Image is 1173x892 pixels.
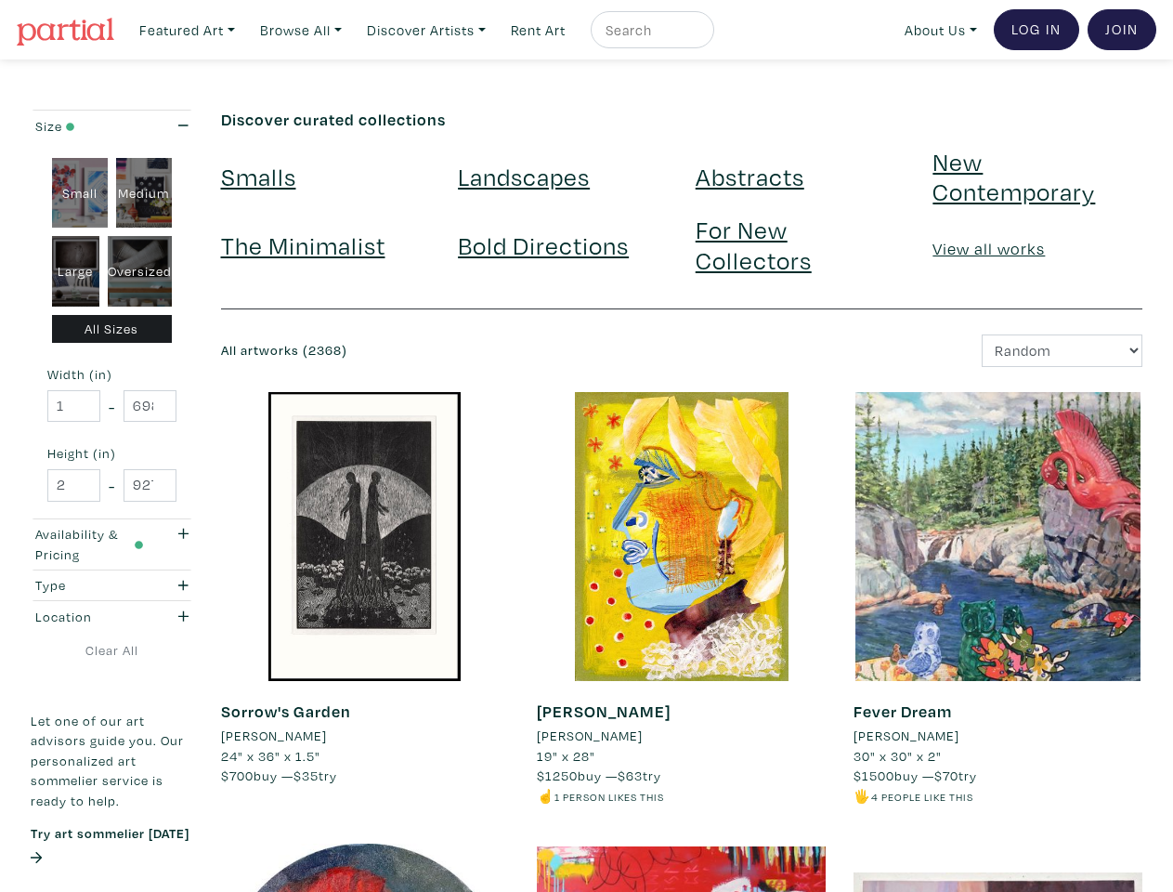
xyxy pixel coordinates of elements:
span: 30" x 30" x 2" [854,747,942,765]
li: [PERSON_NAME] [854,726,959,746]
span: 19" x 28" [537,747,595,765]
li: [PERSON_NAME] [537,726,643,746]
span: - [109,473,115,498]
li: [PERSON_NAME] [221,726,327,746]
p: Let one of our art advisors guide you. Our personalized art sommelier service is ready to help. [31,711,193,811]
a: Discover Artists [358,11,494,49]
a: Log In [994,9,1079,50]
a: Rent Art [502,11,574,49]
small: Width (in) [47,368,176,381]
a: New Contemporary [932,145,1095,207]
div: Availability & Pricing [35,524,144,564]
input: Search [604,19,697,42]
span: $1250 [537,767,578,784]
li: ☝️ [537,786,826,807]
h6: Discover curated collections [221,110,1143,130]
a: For New Collectors [696,213,812,275]
a: Sorrow's Garden [221,701,351,722]
div: All Sizes [52,315,173,344]
a: About Us [896,11,985,49]
div: Location [35,607,144,627]
button: Availability & Pricing [31,519,193,570]
button: Size [31,111,193,141]
button: Type [31,571,193,601]
a: Featured Art [131,11,243,49]
button: Location [31,601,193,632]
a: Fever Dream [854,701,952,722]
a: View all works [932,238,1045,259]
small: 1 person likes this [554,790,664,804]
div: Size [35,116,144,137]
a: Try art sommelier [DATE] [31,824,189,867]
div: Small [52,158,108,229]
span: buy — try [537,767,661,784]
h6: All artworks (2368) [221,343,668,359]
span: buy — try [221,767,337,784]
a: Smalls [221,160,296,192]
span: $35 [293,767,319,784]
a: [PERSON_NAME] [537,701,671,722]
span: $1500 [854,767,894,784]
small: Height (in) [47,447,176,460]
span: 24" x 36" x 1.5" [221,747,320,765]
a: Join [1088,9,1156,50]
a: Bold Directions [458,229,629,261]
span: $700 [221,767,254,784]
li: 🖐️ [854,786,1142,807]
a: The Minimalist [221,229,385,261]
div: Oversized [108,236,172,307]
div: Medium [116,158,172,229]
a: Clear All [31,640,193,661]
span: - [109,394,115,419]
a: [PERSON_NAME] [854,726,1142,746]
div: Type [35,575,144,596]
a: Landscapes [458,160,590,192]
span: $70 [934,767,958,784]
a: Browse All [252,11,350,49]
small: 4 people like this [871,790,973,804]
span: buy — try [854,767,977,784]
a: [PERSON_NAME] [221,726,510,746]
span: $63 [618,767,643,784]
a: Abstracts [696,160,804,192]
div: Large [52,236,100,307]
a: [PERSON_NAME] [537,726,826,746]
